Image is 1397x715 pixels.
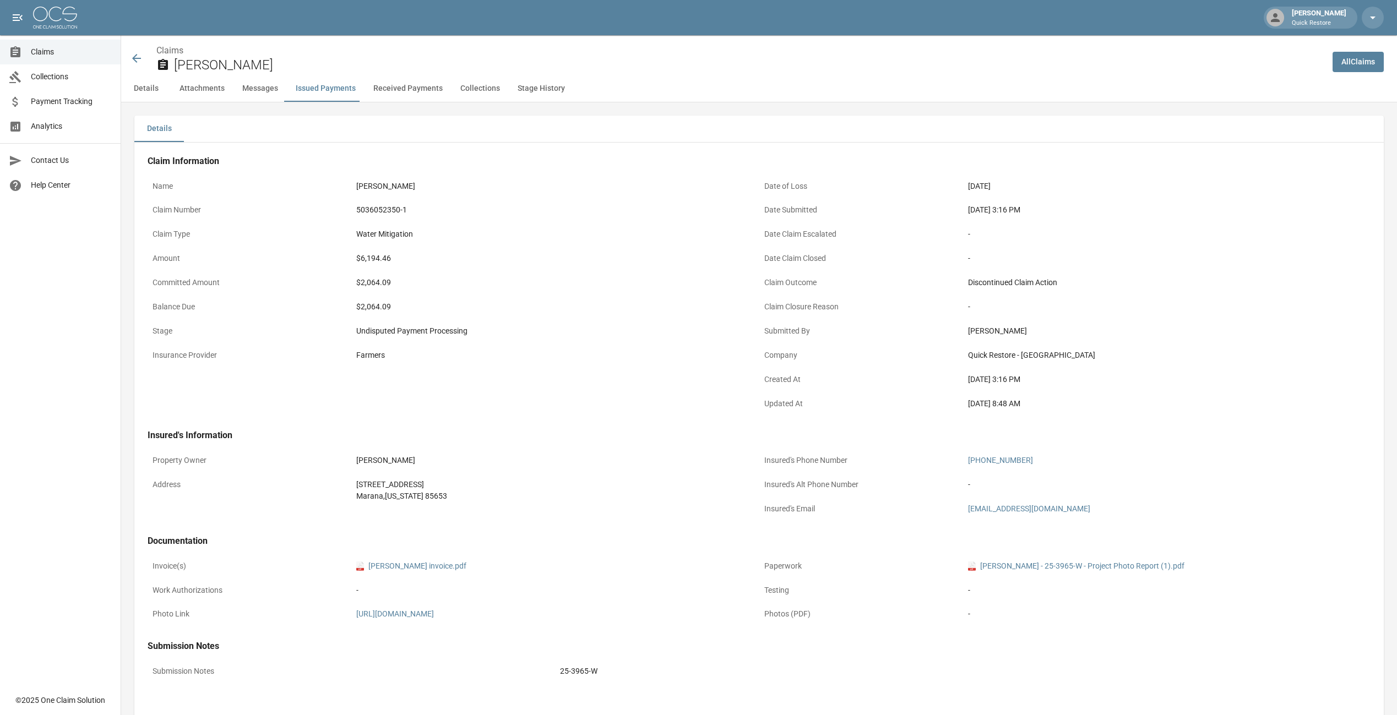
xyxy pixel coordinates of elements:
[31,155,112,166] span: Contact Us
[968,301,1366,313] div: -
[148,580,351,601] p: Work Authorizations
[287,75,365,102] button: Issued Payments
[968,479,1366,490] div: -
[356,560,466,572] a: pdf[PERSON_NAME] invoice.pdf
[759,199,963,221] p: Date Submitted
[156,45,183,56] a: Claims
[121,75,1397,102] div: anchor tabs
[31,46,112,58] span: Claims
[356,609,434,618] a: [URL][DOMAIN_NAME]
[968,504,1090,513] a: [EMAIL_ADDRESS][DOMAIN_NAME]
[356,455,754,466] div: [PERSON_NAME]
[560,665,1366,677] div: 25-3965-W
[148,603,351,625] p: Photo Link
[356,253,754,264] div: $6,194.46
[148,430,1371,441] h4: Insured's Information
[759,248,963,269] p: Date Claim Closed
[968,374,1366,385] div: [DATE] 3:16 PM
[148,223,351,245] p: Claim Type
[356,228,754,240] div: Water Mitigation
[1287,8,1351,28] div: [PERSON_NAME]
[356,350,754,361] div: Farmers
[509,75,574,102] button: Stage History
[968,608,1366,620] div: -
[968,398,1366,410] div: [DATE] 8:48 AM
[759,474,963,495] p: Insured's Alt Phone Number
[148,156,1371,167] h4: Claim Information
[15,695,105,706] div: © 2025 One Claim Solution
[148,199,351,221] p: Claim Number
[156,44,1324,57] nav: breadcrumb
[174,57,1324,73] h2: [PERSON_NAME]
[1292,19,1346,28] p: Quick Restore
[148,641,1371,652] h4: Submission Notes
[356,181,754,192] div: [PERSON_NAME]
[759,498,963,520] p: Insured's Email
[148,320,351,342] p: Stage
[356,325,754,337] div: Undisputed Payment Processing
[759,345,963,366] p: Company
[356,479,754,490] div: [STREET_ADDRESS]
[356,301,754,313] div: $2,064.09
[31,121,112,132] span: Analytics
[968,325,1366,337] div: [PERSON_NAME]
[148,536,1371,547] h4: Documentation
[759,320,963,342] p: Submitted By
[968,350,1366,361] div: Quick Restore - [GEOGRAPHIC_DATA]
[1333,52,1384,72] a: AllClaims
[759,296,963,318] p: Claim Closure Reason
[968,204,1366,216] div: [DATE] 3:16 PM
[134,116,184,142] button: Details
[31,96,112,107] span: Payment Tracking
[148,345,351,366] p: Insurance Provider
[121,75,171,102] button: Details
[968,277,1366,288] div: Discontinued Claim Action
[148,272,351,293] p: Committed Amount
[31,71,112,83] span: Collections
[759,555,963,577] p: Paperwork
[968,585,1366,596] div: -
[759,603,963,625] p: Photos (PDF)
[148,176,351,197] p: Name
[148,474,351,495] p: Address
[148,450,351,471] p: Property Owner
[356,490,754,502] div: Marana , [US_STATE] 85653
[171,75,233,102] button: Attachments
[148,248,351,269] p: Amount
[968,560,1184,572] a: pdf[PERSON_NAME] - 25-3965-W - Project Photo Report (1).pdf
[968,253,1366,264] div: -
[148,555,351,577] p: Invoice(s)
[356,204,754,216] div: 5036052350-1
[33,7,77,29] img: ocs-logo-white-transparent.png
[759,176,963,197] p: Date of Loss
[759,369,963,390] p: Created At
[134,116,1384,142] div: details tabs
[759,393,963,414] p: Updated At
[759,272,963,293] p: Claim Outcome
[968,181,1366,192] div: [DATE]
[233,75,287,102] button: Messages
[759,223,963,245] p: Date Claim Escalated
[759,450,963,471] p: Insured's Phone Number
[452,75,509,102] button: Collections
[148,296,351,318] p: Balance Due
[148,661,555,682] p: Submission Notes
[365,75,452,102] button: Received Payments
[356,585,754,596] div: -
[31,179,112,191] span: Help Center
[968,456,1033,465] a: [PHONE_NUMBER]
[7,7,29,29] button: open drawer
[356,277,754,288] div: $2,064.09
[759,580,963,601] p: Testing
[968,228,1366,240] div: -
